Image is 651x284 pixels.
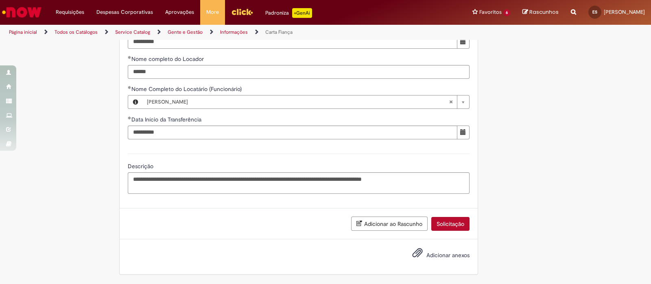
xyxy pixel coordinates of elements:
span: Requisições [56,8,84,16]
span: Aprovações [165,8,194,16]
span: More [206,8,219,16]
span: ES [592,9,597,15]
span: [PERSON_NAME] [147,95,449,108]
p: +GenAi [292,8,312,18]
span: 6 [503,9,510,16]
input: Data Início da Transferência 01 September 2025 Monday [128,126,457,139]
span: Obrigatório Preenchido [128,86,131,89]
button: Mostrar calendário para Data Início da Transferência [457,126,470,139]
ul: Trilhas de página [6,25,428,40]
span: [PERSON_NAME] [604,9,645,15]
a: Carta Fiança [265,29,293,35]
input: Data do Contrato de Locação 05 September 2025 Friday [128,35,457,49]
img: ServiceNow [1,4,43,20]
a: [PERSON_NAME]Limpar campo Nome Completo do Locatário (Funcionário) [143,95,469,108]
a: Service Catalog [115,29,150,35]
a: Rascunhos [522,9,559,16]
span: Favoritos [479,8,502,16]
span: Data Início da Transferência [131,116,203,123]
button: Nome Completo do Locatário (Funcionário), Visualizar este registro Erick Nilton Suizu [128,95,143,108]
span: Rascunhos [529,8,559,16]
button: Adicionar ao Rascunho [351,217,428,231]
span: Despesas Corporativas [96,8,153,16]
span: Necessários - Nome Completo do Locatário (Funcionário) [131,85,243,93]
img: click_logo_yellow_360x200.png [231,6,253,18]
button: Mostrar calendário para Data do Contrato de Locação [457,35,470,49]
a: Informações [220,29,248,35]
a: Todos os Catálogos [55,29,98,35]
span: Obrigatório Preenchido [128,56,131,59]
a: Página inicial [9,29,37,35]
div: Padroniza [265,8,312,18]
span: Nome completo do Locador [131,55,205,63]
a: Gente e Gestão [168,29,203,35]
span: Adicionar anexos [426,251,470,259]
span: Obrigatório Preenchido [128,116,131,119]
span: Descrição [128,163,155,170]
button: Adicionar anexos [410,245,425,264]
input: Nome completo do Locador [128,65,470,79]
button: Solicitação [431,217,470,231]
abbr: Limpar campo Nome Completo do Locatário (Funcionário) [445,95,457,108]
textarea: Descrição [128,172,470,194]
